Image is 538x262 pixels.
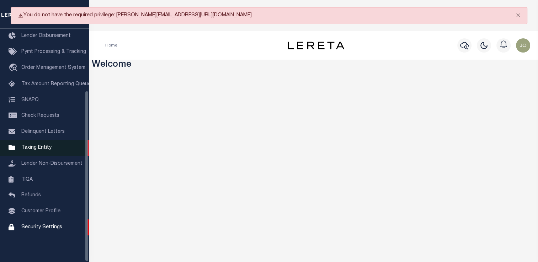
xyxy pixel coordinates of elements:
[92,60,536,71] h3: Welcome
[21,113,59,118] span: Check Requests
[288,42,345,49] img: logo-dark.svg
[21,145,52,150] span: Taxing Entity
[21,65,85,70] span: Order Management System
[509,7,527,23] button: Close
[105,42,117,49] li: Home
[516,38,530,53] img: svg+xml;base64,PHN2ZyB4bWxucz0iaHR0cDovL3d3dy53My5vcmcvMjAwMC9zdmciIHBvaW50ZXItZXZlbnRzPSJub25lIi...
[21,193,41,198] span: Refunds
[21,49,86,54] span: Pymt Processing & Tracking
[9,64,20,73] i: travel_explore
[21,225,62,230] span: Security Settings
[11,7,527,24] div: You do not have the required privilege: [PERSON_NAME][EMAIL_ADDRESS][URL][DOMAIN_NAME]
[21,33,71,38] span: Lender Disbursement
[21,177,33,182] span: TIQA
[21,209,60,214] span: Customer Profile
[21,97,39,102] span: SNAPQ
[21,129,65,134] span: Delinquent Letters
[21,82,91,87] span: Tax Amount Reporting Queue
[21,161,82,166] span: Lender Non-Disbursement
